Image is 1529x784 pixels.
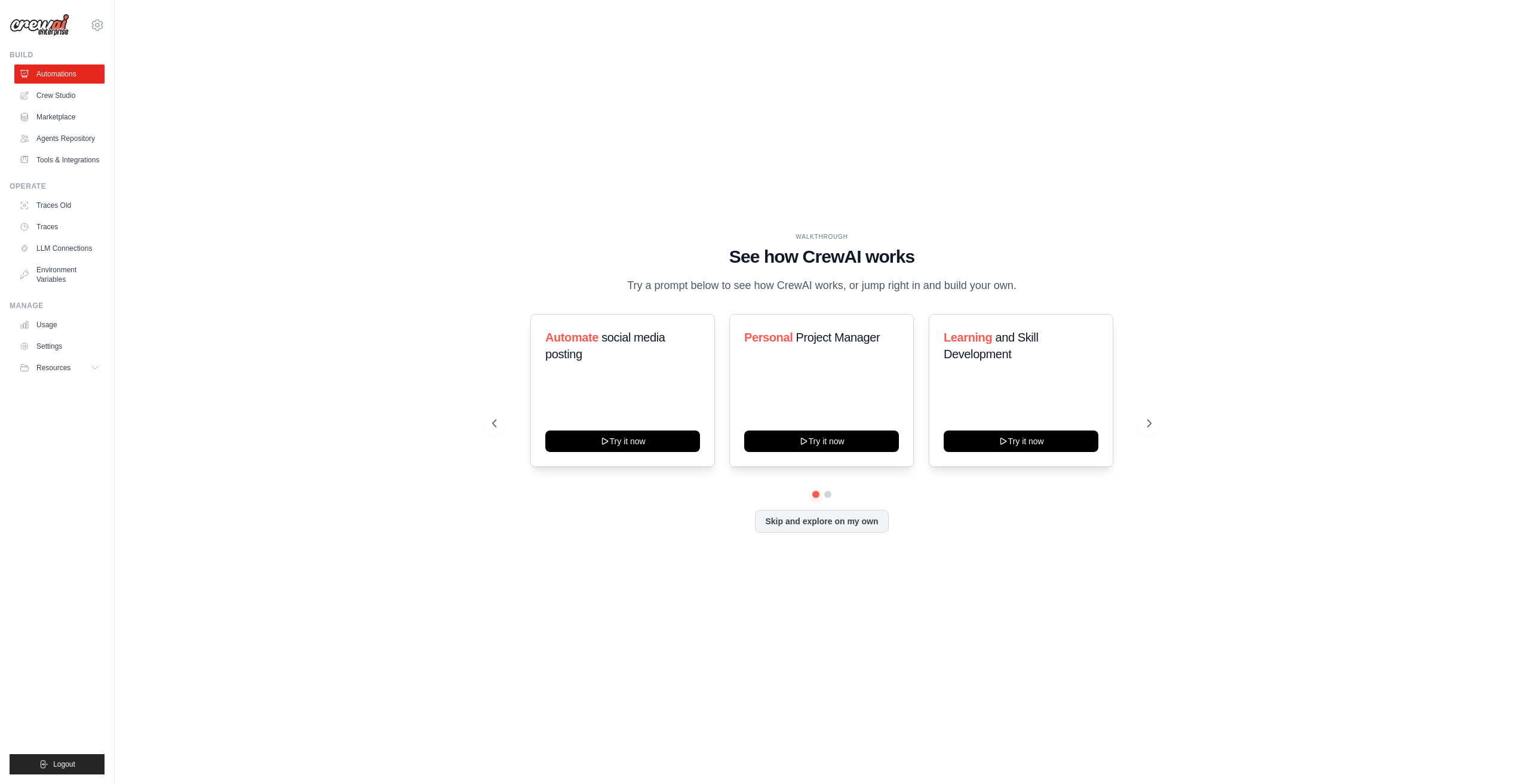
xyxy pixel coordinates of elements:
span: Resources [36,363,70,373]
a: Tools & Integrations [14,150,105,170]
span: Project Manager [796,331,880,344]
iframe: Chat Widget [1469,727,1529,784]
button: Resources [14,358,105,377]
button: Try it now [944,431,1098,452]
div: Manage [10,301,105,310]
span: and Skill Development [944,331,1038,361]
span: Learning [944,331,992,344]
a: Agents Repository [14,129,105,148]
span: social media posting [545,331,665,361]
button: Skip and explore on my own [755,510,888,533]
button: Try it now [744,431,899,452]
button: Try it now [545,431,700,452]
span: Automate [545,331,598,344]
a: Marketplace [14,107,105,127]
a: Automations [14,64,105,84]
a: Traces [14,217,105,236]
img: Logo [10,14,69,36]
a: Environment Variables [14,260,105,289]
a: LLM Connections [14,239,105,258]
button: Logout [10,754,105,774]
p: Try a prompt below to see how CrewAI works, or jump right in and build your own. [621,277,1023,294]
div: Build [10,50,105,60]
a: Traces Old [14,196,105,215]
h1: See how CrewAI works [492,246,1152,268]
a: Crew Studio [14,86,105,105]
a: Settings [14,337,105,356]
div: Operate [10,182,105,191]
a: Usage [14,315,105,334]
div: WALKTHROUGH [492,232,1152,241]
span: Personal [744,331,793,344]
span: Logout [53,760,75,769]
